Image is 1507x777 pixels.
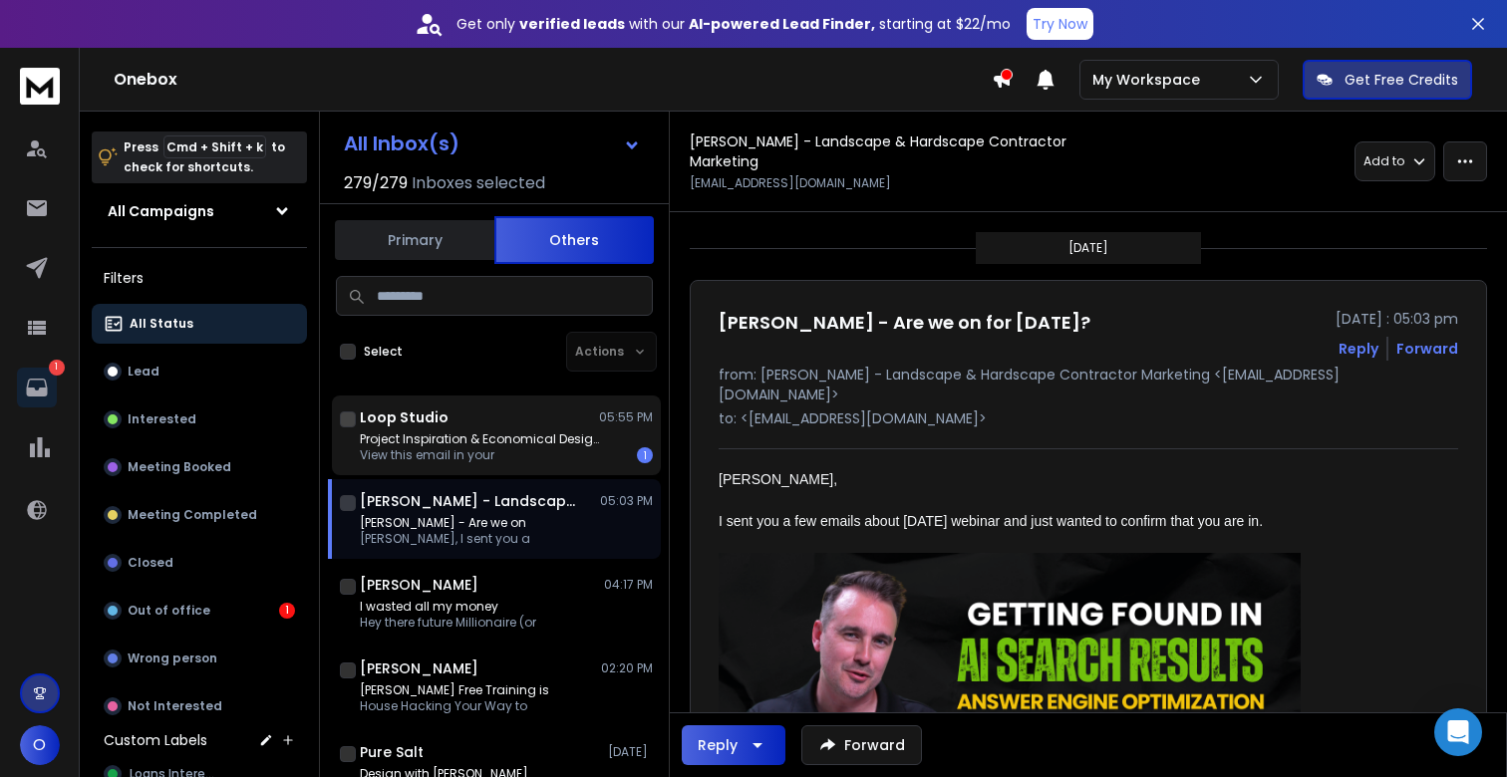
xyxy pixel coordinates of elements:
[601,660,653,676] p: 02:20 PM
[114,68,992,92] h1: Onebox
[49,360,65,376] p: 1
[128,698,222,714] p: Not Interested
[682,725,785,765] button: Reply
[719,469,1301,490] p: [PERSON_NAME],
[20,68,60,105] img: logo
[360,682,549,698] p: [PERSON_NAME] Free Training is
[719,511,1301,532] p: I sent you a few emails about [DATE] webinar and just wanted to confirm that you are in.
[92,495,307,535] button: Meeting Completed
[604,577,653,593] p: 04:17 PM
[1092,70,1208,90] p: My Workspace
[360,515,530,531] p: [PERSON_NAME] - Are we on
[92,591,307,631] button: Out of office1
[1363,153,1404,169] p: Add to
[17,368,57,407] a: 1
[519,14,625,34] strong: verified leads
[1339,339,1378,359] button: Reply
[92,639,307,678] button: Wrong person
[128,459,231,475] p: Meeting Booked
[360,742,424,762] h1: Pure Salt
[92,447,307,487] button: Meeting Booked
[1434,708,1482,756] div: Open Intercom Messenger
[92,352,307,391] button: Lead
[360,698,549,714] p: House Hacking Your Way to
[124,137,285,177] p: Press to check for shortcuts.
[328,124,657,163] button: All Inbox(s)
[360,615,536,631] p: Hey there future Millionaire (or
[344,133,459,153] h1: All Inbox(s)
[1303,60,1472,100] button: Get Free Credits
[163,135,266,158] span: Cmd + Shift + k
[92,686,307,726] button: Not Interested
[360,658,478,678] h1: [PERSON_NAME]
[92,399,307,439] button: Interested
[1068,240,1108,256] p: [DATE]
[128,411,196,427] p: Interested
[92,304,307,344] button: All Status
[92,543,307,583] button: Closed
[599,409,653,425] p: 05:55 PM
[360,531,530,547] p: [PERSON_NAME], I sent you a
[360,407,449,427] h1: Loop Studio
[1033,14,1087,34] p: Try Now
[360,599,536,615] p: I wasted all my money
[1345,70,1458,90] p: Get Free Credits
[128,364,159,380] p: Lead
[344,171,408,195] span: 279 / 279
[690,131,1082,171] h1: [PERSON_NAME] - Landscape & Hardscape Contractor Marketing
[128,507,257,523] p: Meeting Completed
[719,408,1458,428] p: to: <[EMAIL_ADDRESS][DOMAIN_NAME]>
[360,447,599,463] p: View this email in your
[690,175,891,191] p: [EMAIL_ADDRESS][DOMAIN_NAME]
[1336,309,1458,329] p: [DATE] : 05:03 pm
[360,575,478,595] h1: [PERSON_NAME]
[104,730,207,750] h3: Custom Labels
[456,14,1011,34] p: Get only with our starting at $22/mo
[108,201,214,221] h1: All Campaigns
[92,191,307,231] button: All Campaigns
[637,447,653,463] div: 1
[335,218,494,262] button: Primary
[1027,8,1093,40] button: Try Now
[360,431,599,447] p: Project Inspiration & Economical Design
[130,316,193,332] p: All Status
[360,491,579,511] h1: [PERSON_NAME] - Landscape & Hardscape Contractor Marketing
[412,171,545,195] h3: Inboxes selected
[698,735,738,755] div: Reply
[801,725,922,765] button: Forward
[364,344,403,360] label: Select
[279,603,295,619] div: 1
[128,650,217,666] p: Wrong person
[20,725,60,765] button: O
[494,216,654,264] button: Others
[128,603,210,619] p: Out of office
[600,493,653,509] p: 05:03 PM
[689,14,875,34] strong: AI-powered Lead Finder,
[719,309,1090,337] h1: [PERSON_NAME] - Are we on for [DATE]?
[1396,339,1458,359] div: Forward
[92,264,307,292] h3: Filters
[128,555,173,571] p: Closed
[719,365,1458,404] p: from: [PERSON_NAME] - Landscape & Hardscape Contractor Marketing <[EMAIL_ADDRESS][DOMAIN_NAME]>
[608,744,653,760] p: [DATE]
